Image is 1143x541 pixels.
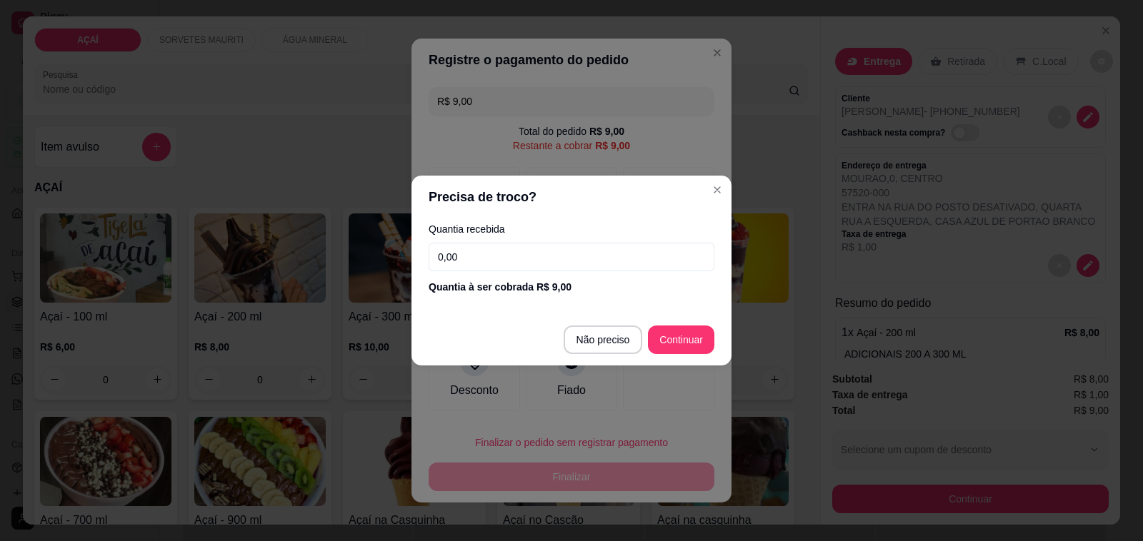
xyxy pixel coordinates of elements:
[429,224,714,234] label: Quantia recebida
[429,280,714,294] div: Quantia à ser cobrada R$ 9,00
[706,178,729,201] button: Close
[648,325,714,354] button: Continuar
[411,176,732,218] header: Precisa de troco?
[564,325,643,354] button: Não preciso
